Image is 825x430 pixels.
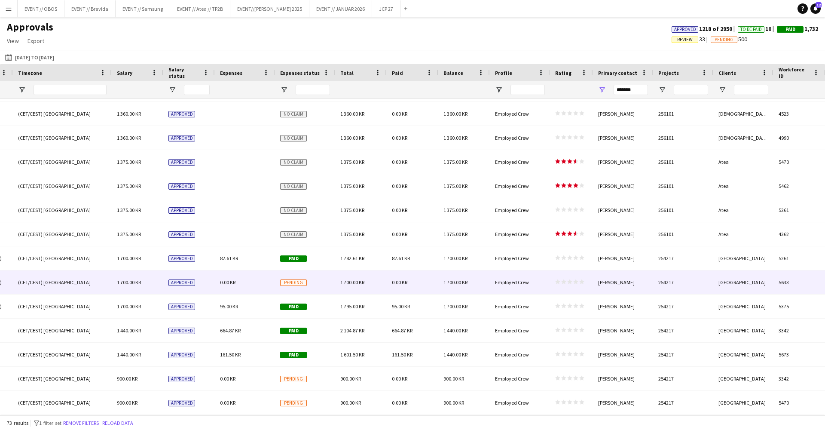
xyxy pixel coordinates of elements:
[168,279,195,286] span: Approved
[340,279,364,286] span: 1 700.00 KR
[653,198,713,222] div: 256101
[13,174,112,198] div: (CET/CEST) [GEOGRAPHIC_DATA]
[340,303,364,310] span: 1 795.00 KR
[495,255,529,261] span: Employed Crew
[773,270,825,294] div: 5633
[168,66,199,79] span: Salary status
[168,376,195,382] span: Approved
[117,159,141,165] span: 1 375.00 KR
[810,3,821,14] a: 12
[280,328,307,334] span: Paid
[672,25,738,33] span: 1218 of 2950
[555,70,571,76] span: Rating
[495,303,529,310] span: Employed Crew
[392,70,403,76] span: Paid
[117,303,141,310] span: 1 700.00 KR
[443,159,467,165] span: 1 375.00 KR
[280,304,307,310] span: Paid
[443,231,467,237] span: 1 375.00 KR
[392,159,407,165] span: 0.00 KR
[653,367,713,390] div: 254217
[718,70,736,76] span: Clients
[713,174,773,198] div: Atea
[593,343,653,366] div: [PERSON_NAME]
[443,327,467,334] span: 1 440.00 KR
[220,351,241,358] span: 161.50 KR
[593,270,653,294] div: [PERSON_NAME]
[593,198,653,222] div: [PERSON_NAME]
[280,207,307,214] span: No claim
[168,352,195,358] span: Approved
[117,279,141,286] span: 1 700.00 KR
[773,222,825,246] div: 4362
[340,135,364,141] span: 1 360.00 KR
[392,279,407,286] span: 0.00 KR
[309,0,372,17] button: EVENT // JANUAR 2026
[117,327,141,334] span: 1 440.00 KR
[653,246,713,270] div: 254217
[392,111,407,117] span: 0.00 KR
[168,135,195,141] span: Approved
[718,86,726,94] button: Open Filter Menu
[372,0,400,17] button: JCP 27
[117,111,141,117] span: 1 360.00 KR
[101,418,135,428] button: Reload data
[593,174,653,198] div: [PERSON_NAME]
[713,343,773,366] div: [GEOGRAPHIC_DATA]
[34,85,107,95] input: Timezone Filter Input
[734,85,768,95] input: Clients Filter Input
[653,295,713,318] div: 254217
[495,86,503,94] button: Open Filter Menu
[340,231,364,237] span: 1 375.00 KR
[392,327,412,334] span: 664.87 KR
[280,279,307,286] span: Pending
[340,70,354,76] span: Total
[713,222,773,246] div: Atea
[3,35,22,46] a: View
[13,126,112,150] div: (CET/CEST) [GEOGRAPHIC_DATA]
[230,0,309,17] button: EVENT//[PERSON_NAME] 2025
[7,37,19,45] span: View
[713,150,773,174] div: Atea
[220,375,235,382] span: 0.00 KR
[117,207,141,213] span: 1 375.00 KR
[117,351,141,358] span: 1 440.00 KR
[593,319,653,342] div: [PERSON_NAME]
[27,37,44,45] span: Export
[443,255,467,261] span: 1 700.00 KR
[443,70,463,76] span: Balance
[117,375,137,382] span: 900.00 KR
[713,319,773,342] div: [GEOGRAPHIC_DATA]
[510,85,545,95] input: Profile Filter Input
[117,183,141,189] span: 1 375.00 KR
[340,183,364,189] span: 1 375.00 KR
[443,183,467,189] span: 1 375.00 KR
[13,391,112,415] div: (CET/CEST) [GEOGRAPHIC_DATA]
[61,418,101,428] button: Remove filters
[653,174,713,198] div: 256101
[658,70,679,76] span: Projects
[593,126,653,150] div: [PERSON_NAME]
[653,126,713,150] div: 256101
[18,70,42,76] span: Timezone
[495,159,529,165] span: Employed Crew
[280,70,320,76] span: Expenses status
[495,231,529,237] span: Employed Crew
[13,295,112,318] div: (CET/CEST) [GEOGRAPHIC_DATA]
[280,231,307,238] span: No claim
[170,0,230,17] button: EVENT // Atea // TP2B
[677,37,693,43] span: Review
[168,231,195,238] span: Approved
[443,303,467,310] span: 1 700.00 KR
[653,319,713,342] div: 254217
[816,2,822,8] span: 12
[713,367,773,390] div: [GEOGRAPHIC_DATA]
[392,255,410,261] span: 82.61 KR
[117,255,141,261] span: 1 700.00 KR
[713,246,773,270] div: [GEOGRAPHIC_DATA]
[280,352,307,358] span: Paid
[740,27,762,32] span: To Be Paid
[340,255,364,261] span: 1 782.61 KR
[168,111,195,117] span: Approved
[773,295,825,318] div: 5375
